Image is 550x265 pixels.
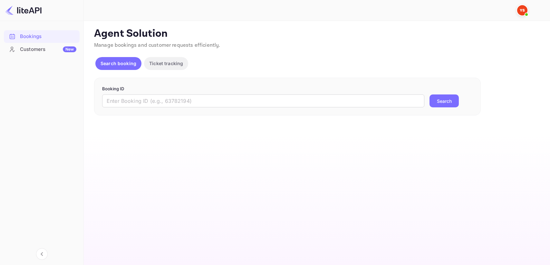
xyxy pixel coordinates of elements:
p: Booking ID [102,86,473,92]
p: Search booking [101,60,136,67]
div: CustomersNew [4,43,80,56]
div: Customers [20,46,76,53]
a: Bookings [4,30,80,42]
input: Enter Booking ID (e.g., 63782194) [102,94,424,107]
button: Collapse navigation [36,248,48,260]
p: Agent Solution [94,27,538,40]
a: CustomersNew [4,43,80,55]
p: Ticket tracking [149,60,183,67]
div: Bookings [20,33,76,40]
button: Search [429,94,459,107]
div: Bookings [4,30,80,43]
span: Manage bookings and customer requests efficiently. [94,42,220,49]
div: New [63,46,76,52]
img: LiteAPI logo [5,5,42,15]
img: Yandex Support [517,5,527,15]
